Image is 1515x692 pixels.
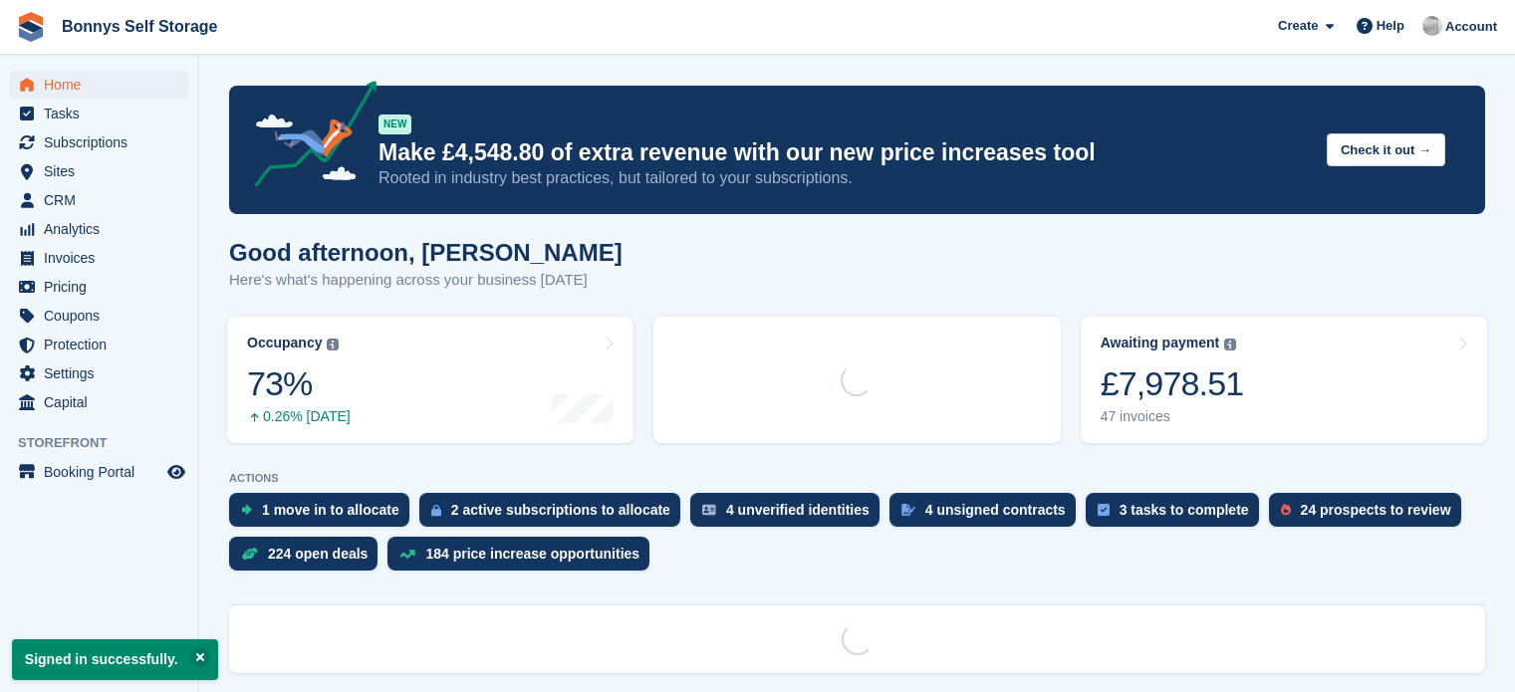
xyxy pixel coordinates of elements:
img: price-adjustments-announcement-icon-8257ccfd72463d97f412b2fc003d46551f7dbcb40ab6d574587a9cd5c0d94... [238,81,378,194]
div: 184 price increase opportunities [425,546,639,562]
a: 4 unsigned contracts [889,493,1086,537]
p: Here's what's happening across your business [DATE] [229,269,623,292]
div: 24 prospects to review [1301,502,1451,518]
div: 73% [247,363,351,404]
a: 224 open deals [229,537,387,580]
h1: Good afternoon, [PERSON_NAME] [229,239,623,266]
span: Coupons [44,302,163,330]
a: menu [10,359,188,387]
span: Booking Portal [44,458,163,486]
div: 0.26% [DATE] [247,408,351,425]
a: menu [10,71,188,99]
span: Help [1377,16,1404,36]
span: Subscriptions [44,128,163,156]
img: price_increase_opportunities-93ffe204e8149a01c8c9dc8f82e8f89637d9d84a8eef4429ea346261dce0b2c0.svg [399,550,415,559]
div: 4 unsigned contracts [925,502,1066,518]
a: menu [10,100,188,127]
img: James Bonny [1422,16,1442,36]
a: 2 active subscriptions to allocate [419,493,690,537]
div: NEW [379,115,411,134]
span: Sites [44,157,163,185]
div: 3 tasks to complete [1120,502,1249,518]
div: 224 open deals [268,546,368,562]
img: task-75834270c22a3079a89374b754ae025e5fb1db73e45f91037f5363f120a921f8.svg [1098,504,1110,516]
img: verify_identity-adf6edd0f0f0b5bbfe63781bf79b02c33cf7c696d77639b501bdc392416b5a36.svg [702,504,716,516]
span: Account [1445,17,1497,37]
p: Make £4,548.80 of extra revenue with our new price increases tool [379,138,1311,167]
a: menu [10,302,188,330]
a: menu [10,128,188,156]
a: Awaiting payment £7,978.51 47 invoices [1081,317,1487,443]
a: 1 move in to allocate [229,493,419,537]
span: Home [44,71,163,99]
img: icon-info-grey-7440780725fd019a000dd9b08b2336e03edf1995a4989e88bcd33f0948082b44.svg [327,339,339,350]
img: move_ins_to_allocate_icon-fdf77a2bb77ea45bf5b3d319d69a93e2d87916cf1d5bf7949dd705db3b84f3ca.svg [241,504,252,516]
img: prospect-51fa495bee0391a8d652442698ab0144808aea92771e9ea1ae160a38d050c398.svg [1281,504,1291,516]
div: 2 active subscriptions to allocate [451,502,670,518]
span: Protection [44,331,163,358]
p: Rooted in industry best practices, but tailored to your subscriptions. [379,167,1311,189]
span: Create [1278,16,1318,36]
a: Bonnys Self Storage [54,10,225,43]
div: £7,978.51 [1101,363,1244,404]
img: contract_signature_icon-13c848040528278c33f63329250d36e43548de30e8caae1d1a13099fd9432cc5.svg [901,504,915,516]
button: Check it out → [1327,133,1445,166]
span: Capital [44,388,163,416]
span: Tasks [44,100,163,127]
a: menu [10,388,188,416]
span: Invoices [44,244,163,272]
a: menu [10,186,188,214]
div: Awaiting payment [1101,335,1220,351]
a: 4 unverified identities [690,493,889,537]
a: 24 prospects to review [1269,493,1471,537]
div: 4 unverified identities [726,502,870,518]
div: 47 invoices [1101,408,1244,425]
a: menu [10,458,188,486]
img: deal-1b604bf984904fb50ccaf53a9ad4b4a5d6e5aea283cecdc64d6e3604feb123c2.svg [241,547,258,561]
a: menu [10,273,188,301]
p: ACTIONS [229,472,1485,485]
a: Preview store [164,460,188,484]
a: 184 price increase opportunities [387,537,659,580]
span: Storefront [18,433,198,453]
a: 3 tasks to complete [1086,493,1269,537]
img: stora-icon-8386f47178a22dfd0bd8f6a31ec36ba5ce8667c1dd55bd0f319d3a0aa187defe.svg [16,12,46,42]
span: Analytics [44,215,163,243]
a: menu [10,215,188,243]
span: Settings [44,359,163,387]
span: CRM [44,186,163,214]
img: active_subscription_to_allocate_icon-d502201f5373d7db506a760aba3b589e785aa758c864c3986d89f69b8ff3... [431,504,441,517]
div: 1 move in to allocate [262,502,399,518]
a: menu [10,331,188,358]
a: menu [10,157,188,185]
a: menu [10,244,188,272]
p: Signed in successfully. [12,639,218,680]
span: Pricing [44,273,163,301]
div: Occupancy [247,335,322,351]
img: icon-info-grey-7440780725fd019a000dd9b08b2336e03edf1995a4989e88bcd33f0948082b44.svg [1224,339,1236,350]
a: Occupancy 73% 0.26% [DATE] [227,317,633,443]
